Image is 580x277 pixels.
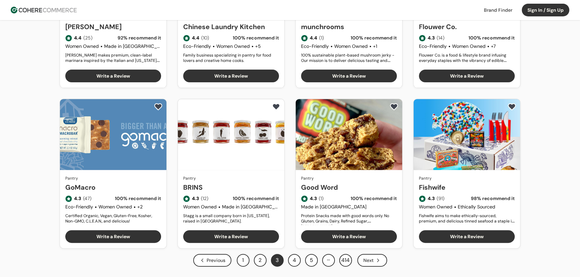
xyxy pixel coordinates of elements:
button: Write a Review [65,70,161,82]
button: Prev [193,254,231,267]
a: GoMacro [65,182,161,192]
button: Page 414 [339,254,352,267]
a: BRINS [183,182,279,192]
button: Page 5 [305,254,318,267]
button: Write a Review [183,230,279,243]
a: munchrooms [301,22,397,32]
a: Good Word [301,182,397,192]
button: Page 3 [271,254,284,267]
a: Flouwer Co. [419,22,515,32]
a: Fishwife [419,182,515,192]
button: Write a Review [65,230,161,243]
button: Page 4 [288,254,301,267]
button: Write a Review [301,70,397,82]
div: Previous [193,254,231,267]
button: add to favorite [388,102,400,112]
a: [PERSON_NAME] [65,22,161,32]
button: add to favorite [506,102,517,112]
button: Page 2 [254,254,267,267]
button: Sign In / Sign Up [522,4,569,16]
button: Write a Review [419,230,515,243]
button: add to favorite [153,102,164,112]
button: Page 1 [237,254,249,267]
a: Chinese Laundry Kitchen [183,22,279,32]
img: Cohere Logo [11,7,77,13]
button: Next [357,254,387,267]
button: Write a Review [301,230,397,243]
button: Write a Review [183,70,279,82]
div: … [322,254,335,267]
button: Write a Review [419,70,515,82]
button: add to favorite [271,102,282,112]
